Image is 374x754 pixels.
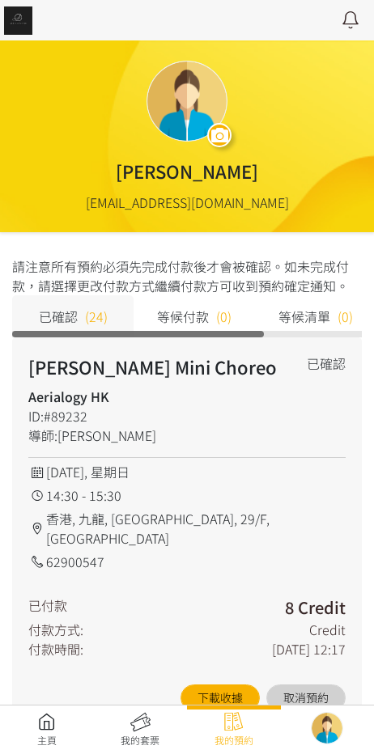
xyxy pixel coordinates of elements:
div: [PERSON_NAME] [116,158,258,184]
div: Credit [309,620,346,639]
span: 香港, 九龍, [GEOGRAPHIC_DATA], 29/F, [GEOGRAPHIC_DATA] [46,509,346,548]
span: 等候清單 [278,307,330,326]
h3: 8 Credit [285,595,346,620]
span: (24) [85,307,108,326]
span: 已確認 [39,307,78,326]
div: 付款時間: [28,639,83,659]
div: 14:30 - 15:30 [28,485,346,505]
div: 導師:[PERSON_NAME] [28,426,283,445]
div: ID:#89232 [28,406,283,426]
div: [DATE] 12:17 [272,639,346,659]
div: [DATE], 星期日 [28,462,346,481]
div: 付款方式: [28,620,83,639]
div: 已付款 [28,595,67,620]
span: (0) [216,307,232,326]
div: [EMAIL_ADDRESS][DOMAIN_NAME] [86,193,289,212]
span: 等候付款 [157,307,209,326]
h4: Aerialogy HK [28,387,283,406]
div: 已確認 [307,354,346,373]
h2: [PERSON_NAME] Mini Choreo [28,354,283,380]
span: (0) [338,307,353,326]
a: 下載收據 [181,684,260,711]
button: 取消預約 [266,684,346,711]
